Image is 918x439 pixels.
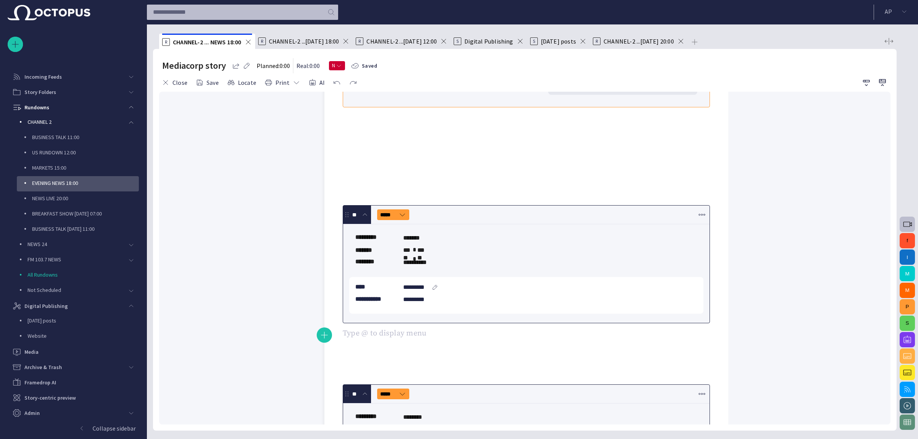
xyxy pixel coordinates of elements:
[900,283,915,298] button: M
[8,421,139,436] button: Collapse sidebar
[269,37,339,45] span: CHANNEL-2 ...[DATE] 18:00
[258,37,266,45] p: R
[8,344,139,360] div: Media
[225,76,259,89] button: Locate
[32,149,139,156] p: US RUNDOWN 12:00
[32,210,139,217] p: BREAKFAST SHOW [DATE] 07:00
[28,271,139,279] p: All Rundowns
[24,379,56,386] p: Framedrop AI
[8,390,139,405] div: Story-centric preview
[28,317,139,324] p: [DATE] posts
[8,5,90,20] img: Octopus News Room
[32,133,139,141] p: BUSINESS TALK 11:00
[24,409,40,417] p: Admin
[162,38,170,46] p: R
[93,424,136,433] p: Collapse sidebar
[12,314,139,329] div: [DATE] posts
[17,130,139,146] div: BUSINESS TALK 11:00
[885,7,892,16] p: A P
[451,34,527,49] div: SDigital Publishing
[32,194,139,202] p: NEWS LIVE 20:00
[24,348,39,356] p: Media
[28,240,124,248] p: NEWS 24
[24,394,76,402] p: Story-centric preview
[329,59,345,73] button: N
[306,76,327,89] button: AI
[8,375,139,390] div: Framedrop AI
[900,266,915,281] button: M
[32,164,139,172] p: MARKETS 15:00
[257,61,290,70] p: Planned: 0:00
[296,61,320,70] p: Real: 0:00
[527,34,590,49] div: S[DATE] posts
[900,299,915,314] button: P
[593,37,601,45] p: R
[541,37,576,45] span: [DATE] posts
[32,225,139,233] p: BUSINESS TALK [DATE] 11:00
[353,34,451,49] div: RCHANNEL-2 ...[DATE] 12:00
[12,268,139,283] div: All Rundowns
[464,37,513,45] span: Digital Publishing
[17,146,139,161] div: US RUNDOWN 12:00
[32,179,139,187] p: EVENING NEWS 18:00
[900,249,915,265] button: I
[193,76,221,89] button: Save
[8,54,139,408] ul: main menu
[24,363,62,371] p: Archive & Trash
[454,37,461,45] p: S
[24,302,68,310] p: Digital Publishing
[17,222,139,237] div: BUSINESS TALK [DATE] 11:00
[604,37,674,45] span: CHANNEL-2 ...[DATE] 20:00
[12,329,139,344] div: Website
[24,73,62,81] p: Incoming Feeds
[17,176,139,191] div: EVENING NEWS 18:00
[28,332,139,340] p: Website
[332,62,336,70] span: N
[173,38,241,46] span: CHANNEL-2 ... NEWS 18:00
[162,60,226,72] h2: Mediacorp story
[900,233,915,248] button: f
[17,207,139,222] div: BREAKFAST SHOW [DATE] 07:00
[159,76,190,89] button: Close
[17,161,139,176] div: MARKETS 15:00
[900,316,915,331] button: S
[530,37,538,45] p: S
[24,88,56,96] p: Story Folders
[17,191,139,207] div: NEWS LIVE 20:00
[255,34,353,49] div: RCHANNEL-2 ...[DATE] 18:00
[28,286,124,294] p: Not Scheduled
[28,118,124,126] p: CHANNEL 2
[366,37,437,45] span: CHANNEL-2 ...[DATE] 12:00
[590,34,688,49] div: RCHANNEL-2 ...[DATE] 20:00
[356,37,363,45] p: R
[159,34,255,49] div: RCHANNEL-2 ... NEWS 18:00
[24,104,49,111] p: Rundowns
[28,256,124,263] p: FM 103.7 NEWS
[879,5,913,18] button: AP
[362,62,377,70] span: Saved
[262,76,303,89] button: Print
